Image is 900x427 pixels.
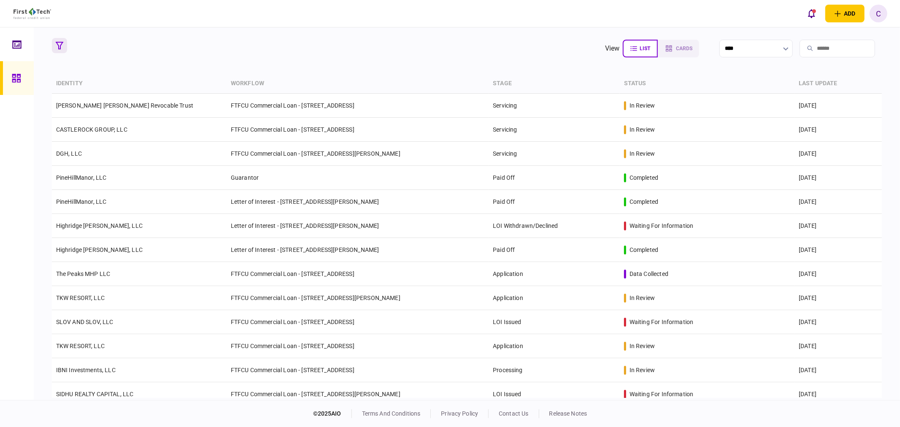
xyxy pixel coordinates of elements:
[227,382,489,406] td: FTFCU Commercial Loan - [STREET_ADDRESS][PERSON_NAME]
[441,410,478,417] a: privacy policy
[489,94,620,118] td: Servicing
[795,262,882,286] td: [DATE]
[630,318,693,326] div: waiting for information
[56,198,107,205] a: PineHillManor, LLC
[795,286,882,310] td: [DATE]
[640,46,650,51] span: list
[630,294,655,302] div: in review
[795,94,882,118] td: [DATE]
[227,94,489,118] td: FTFCU Commercial Loan - [STREET_ADDRESS]
[56,295,105,301] a: TKW RESORT, LLC
[795,74,882,94] th: last update
[630,173,658,182] div: completed
[795,358,882,382] td: [DATE]
[52,74,227,94] th: identity
[489,286,620,310] td: Application
[549,410,587,417] a: release notes
[489,142,620,166] td: Servicing
[227,142,489,166] td: FTFCU Commercial Loan - [STREET_ADDRESS][PERSON_NAME]
[489,74,620,94] th: stage
[489,118,620,142] td: Servicing
[313,409,352,418] div: © 2025 AIO
[630,366,655,374] div: in review
[630,222,693,230] div: waiting for information
[795,310,882,334] td: [DATE]
[56,343,105,349] a: TKW RESORT, LLC
[658,40,699,57] button: cards
[489,214,620,238] td: LOI Withdrawn/Declined
[56,222,143,229] a: Highridge [PERSON_NAME], LLC
[630,125,655,134] div: in review
[795,142,882,166] td: [DATE]
[795,166,882,190] td: [DATE]
[56,246,143,253] a: Highridge [PERSON_NAME], LLC
[630,101,655,110] div: in review
[227,166,489,190] td: Guarantor
[795,190,882,214] td: [DATE]
[227,238,489,262] td: Letter of Interest - [STREET_ADDRESS][PERSON_NAME]
[56,391,134,397] a: SIDHU REALTY CAPITAL, LLC
[56,319,114,325] a: SLOV AND SLOV, LLC
[499,410,528,417] a: contact us
[489,334,620,358] td: Application
[489,310,620,334] td: LOI Issued
[227,358,489,382] td: FTFCU Commercial Loan - [STREET_ADDRESS]
[56,102,193,109] a: [PERSON_NAME] [PERSON_NAME] Revocable Trust
[56,367,116,373] a: IBNI Investments, LLC
[227,310,489,334] td: FTFCU Commercial Loan - [STREET_ADDRESS]
[795,118,882,142] td: [DATE]
[630,342,655,350] div: in review
[489,238,620,262] td: Paid Off
[227,286,489,310] td: FTFCU Commercial Loan - [STREET_ADDRESS][PERSON_NAME]
[803,5,820,22] button: open notifications list
[56,270,111,277] a: The Peaks MHP LLC
[489,358,620,382] td: Processing
[605,43,620,54] div: view
[795,238,882,262] td: [DATE]
[795,214,882,238] td: [DATE]
[227,190,489,214] td: Letter of Interest - [STREET_ADDRESS][PERSON_NAME]
[56,150,82,157] a: DGH, LLC
[227,262,489,286] td: FTFCU Commercial Loan - [STREET_ADDRESS]
[630,149,655,158] div: in review
[489,190,620,214] td: Paid Off
[56,126,127,133] a: CASTLEROCK GROUP, LLC
[623,40,658,57] button: list
[630,246,658,254] div: completed
[489,262,620,286] td: Application
[620,74,795,94] th: status
[489,166,620,190] td: Paid Off
[227,74,489,94] th: workflow
[630,197,658,206] div: completed
[227,214,489,238] td: Letter of Interest - [STREET_ADDRESS][PERSON_NAME]
[630,390,693,398] div: waiting for information
[795,382,882,406] td: [DATE]
[489,382,620,406] td: LOI Issued
[795,334,882,358] td: [DATE]
[227,334,489,358] td: FTFCU Commercial Loan - [STREET_ADDRESS]
[14,8,51,19] img: client company logo
[630,270,668,278] div: data collected
[227,118,489,142] td: FTFCU Commercial Loan - [STREET_ADDRESS]
[676,46,692,51] span: cards
[870,5,887,22] button: C
[362,410,421,417] a: terms and conditions
[825,5,865,22] button: open adding identity options
[56,174,107,181] a: PineHillManor, LLC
